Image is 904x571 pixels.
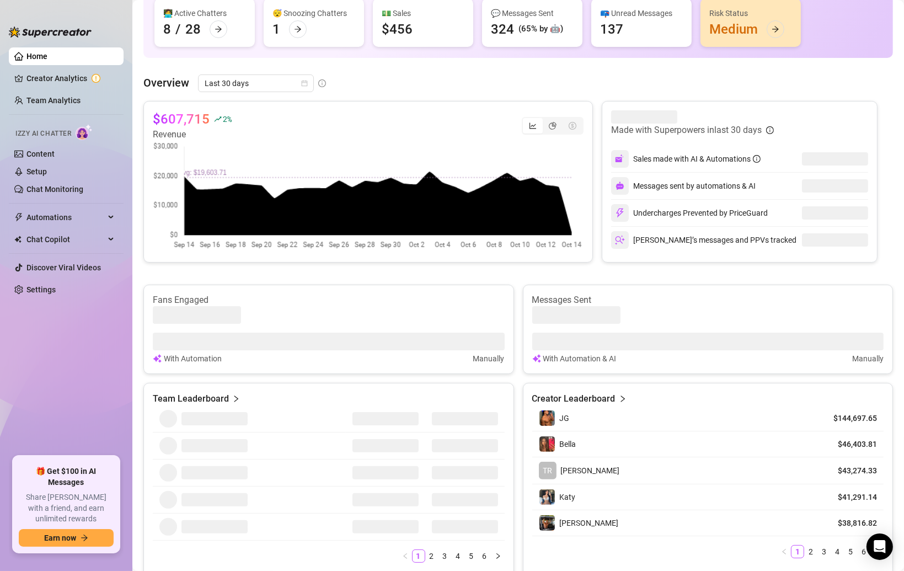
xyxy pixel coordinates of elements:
div: Undercharges Prevented by PriceGuard [611,204,768,222]
div: Risk Status [709,7,792,19]
article: $144,697.65 [827,413,877,424]
img: Chat Copilot [14,236,22,243]
span: arrow-right [215,25,222,33]
span: Chat Copilot [26,231,105,248]
img: AI Chatter [76,124,93,140]
a: Home [26,52,47,61]
a: Content [26,150,55,158]
a: 1 [791,546,804,558]
button: left [778,545,791,558]
div: 📪 Unread Messages [600,7,683,19]
article: Fans Engaged [153,294,505,306]
a: Discover Viral Videos [26,263,101,272]
a: 4 [452,550,464,562]
span: Automations [26,209,105,226]
article: With Automation [164,353,222,365]
div: [PERSON_NAME]’s messages and PPVs tracked [611,231,796,249]
li: 1 [791,545,804,558]
article: $607,715 [153,110,210,128]
img: JG [539,410,555,426]
span: Earn now [44,533,76,542]
span: pie-chart [549,122,557,130]
span: dollar-circle [569,122,576,130]
img: Nathan [539,515,555,531]
li: 5 [844,545,857,558]
span: Katy [560,493,576,501]
span: right [619,392,627,405]
img: Bella [539,436,555,452]
img: svg%3e [153,353,162,365]
a: Creator Analytics exclamation-circle [26,70,115,87]
div: 28 [185,20,201,38]
div: $456 [382,20,413,38]
article: Team Leaderboard [153,392,229,405]
div: 8 [163,20,171,38]
button: Earn nowarrow-right [19,529,114,547]
img: svg%3e [615,235,625,245]
li: 4 [452,549,465,563]
li: 6 [857,545,870,558]
img: svg%3e [615,208,625,218]
span: Izzy AI Chatter [15,129,71,139]
a: 5 [844,546,857,558]
span: arrow-right [294,25,302,33]
div: Open Intercom Messenger [866,533,893,560]
div: 137 [600,20,623,38]
span: info-circle [766,126,774,134]
span: Share [PERSON_NAME] with a friend, and earn unlimited rewards [19,492,114,525]
li: 1 [412,549,425,563]
a: 5 [466,550,478,562]
span: rise [214,115,222,123]
div: 💬 Messages Sent [491,7,574,19]
div: segmented control [522,117,584,135]
article: $38,816.82 [827,517,877,529]
li: 2 [804,545,817,558]
img: logo-BBDzfeDw.svg [9,26,92,38]
span: 2 % [223,114,231,124]
img: svg%3e [532,353,541,365]
article: Messages Sent [532,294,884,306]
span: line-chart [529,122,537,130]
a: 6 [479,550,491,562]
li: Previous Page [778,545,791,558]
article: Revenue [153,128,231,141]
div: 1 [272,20,280,38]
div: Messages sent by automations & AI [611,177,756,195]
span: arrow-right [81,534,88,542]
article: Manually [852,353,884,365]
li: 5 [465,549,478,563]
article: $41,291.14 [827,492,877,503]
span: JG [560,414,570,423]
article: With Automation & AI [543,353,617,365]
a: Team Analytics [26,96,81,105]
button: left [399,549,412,563]
a: 2 [805,546,817,558]
li: 6 [478,549,491,563]
button: right [491,549,505,563]
article: Creator Leaderboard [532,392,616,405]
span: info-circle [318,79,326,87]
li: 3 [817,545,831,558]
a: 2 [426,550,438,562]
a: 1 [413,550,425,562]
span: calendar [301,80,308,87]
span: arrow-right [772,25,779,33]
a: Settings [26,285,56,294]
span: right [495,553,501,559]
li: Next Page [491,549,505,563]
span: Bella [560,440,576,449]
a: 3 [439,550,451,562]
div: Sales made with AI & Automations [633,153,761,165]
div: (65% by 🤖) [518,23,563,36]
a: 4 [831,546,843,558]
div: 👩‍💻 Active Chatters [163,7,246,19]
article: Overview [143,74,189,91]
li: Previous Page [399,549,412,563]
span: left [781,548,788,555]
div: 💵 Sales [382,7,464,19]
article: Manually [473,353,505,365]
li: 4 [831,545,844,558]
span: thunderbolt [14,213,23,222]
span: left [402,553,409,559]
a: Setup [26,167,47,176]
